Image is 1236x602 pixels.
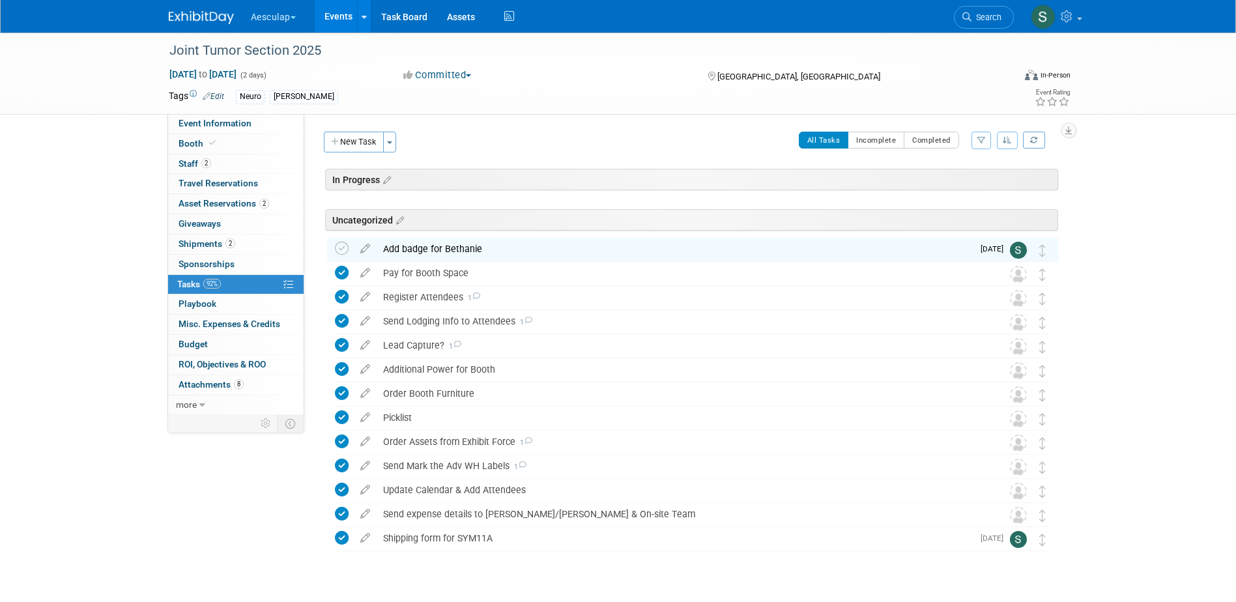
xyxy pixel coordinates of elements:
img: Unassigned [1010,410,1027,427]
span: Tasks [177,279,221,289]
span: 1 [515,438,532,447]
img: Sara Hurson [1010,531,1027,548]
a: edit [354,436,377,448]
div: Send expense details to [PERSON_NAME]/[PERSON_NAME] & On-site Team [377,503,984,525]
span: Sponsorships [179,259,235,269]
td: Toggle Event Tabs [277,415,304,432]
div: Order Assets from Exhibit Force [377,431,984,453]
td: Tags [169,89,224,104]
span: [DATE] [981,534,1010,543]
div: Send Lodging Info to Attendees [377,310,984,332]
i: Move task [1039,509,1046,522]
div: Additional Power for Booth [377,358,984,380]
div: Picklist [377,407,984,429]
td: Personalize Event Tab Strip [255,415,278,432]
span: (2 days) [239,71,266,79]
a: Playbook [168,294,304,314]
a: more [168,395,304,415]
div: Register Attendees [377,286,984,308]
div: Pay for Booth Space [377,262,984,284]
a: edit [354,412,377,423]
div: Joint Tumor Section 2025 [165,39,994,63]
span: Travel Reservations [179,178,258,188]
a: Budget [168,335,304,354]
a: Attachments8 [168,375,304,395]
span: ROI, Objectives & ROO [179,359,266,369]
span: 2 [201,158,211,168]
a: Search [954,6,1014,29]
span: 2 [259,199,269,208]
a: Tasks92% [168,275,304,294]
a: Sponsorships [168,255,304,274]
img: Sara Hurson [1031,5,1056,29]
a: edit [354,291,377,303]
span: [GEOGRAPHIC_DATA], [GEOGRAPHIC_DATA] [717,72,880,81]
div: Shipping form for SYM11A [377,527,973,549]
i: Move task [1039,244,1046,257]
a: Asset Reservations2 [168,194,304,214]
img: Unassigned [1010,290,1027,307]
a: Edit sections [380,173,391,186]
i: Move task [1039,437,1046,450]
a: Staff2 [168,154,304,174]
span: Budget [179,339,208,349]
button: Incomplete [848,132,904,149]
img: Unassigned [1010,459,1027,476]
i: Move task [1039,293,1046,305]
a: edit [354,364,377,375]
button: All Tasks [799,132,849,149]
img: Unassigned [1010,338,1027,355]
div: Send Mark the Adv WH Labels [377,455,984,477]
a: edit [354,532,377,544]
span: 1 [463,294,480,302]
div: Event Format [937,68,1071,87]
span: Shipments [179,238,235,249]
a: edit [354,388,377,399]
span: [DATE] [DATE] [169,68,237,80]
span: Asset Reservations [179,198,269,208]
span: Staff [179,158,211,169]
a: edit [354,243,377,255]
img: Unassigned [1010,266,1027,283]
div: Update Calendar & Add Attendees [377,479,984,501]
a: Refresh [1023,132,1045,149]
i: Move task [1039,341,1046,353]
span: 92% [203,279,221,289]
a: edit [354,315,377,327]
span: Search [971,12,1001,22]
button: Committed [399,68,476,82]
div: Add badge for Bethanie [377,238,973,260]
div: In Progress [325,169,1058,190]
i: Move task [1039,268,1046,281]
i: Move task [1039,461,1046,474]
span: 8 [234,379,244,389]
img: Sara Hurson [1010,242,1027,259]
a: ROI, Objectives & ROO [168,355,304,375]
a: Edit [203,92,224,101]
span: 1 [444,342,461,351]
i: Move task [1039,413,1046,425]
div: [PERSON_NAME] [270,90,338,104]
img: Unassigned [1010,435,1027,451]
a: edit [354,508,377,520]
i: Move task [1039,317,1046,329]
a: edit [354,339,377,351]
div: Uncategorized [325,209,1058,231]
a: Giveaways [168,214,304,234]
span: [DATE] [981,244,1010,253]
a: edit [354,460,377,472]
i: Move task [1039,485,1046,498]
span: 1 [515,318,532,326]
span: 1 [510,463,526,471]
img: Unassigned [1010,314,1027,331]
div: Event Rating [1035,89,1070,96]
div: Neuro [236,90,265,104]
i: Move task [1039,389,1046,401]
img: Unassigned [1010,362,1027,379]
span: Misc. Expenses & Credits [179,319,280,329]
div: In-Person [1040,70,1071,80]
button: Completed [904,132,959,149]
a: Shipments2 [168,235,304,254]
span: Booth [179,138,218,149]
a: Travel Reservations [168,174,304,193]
